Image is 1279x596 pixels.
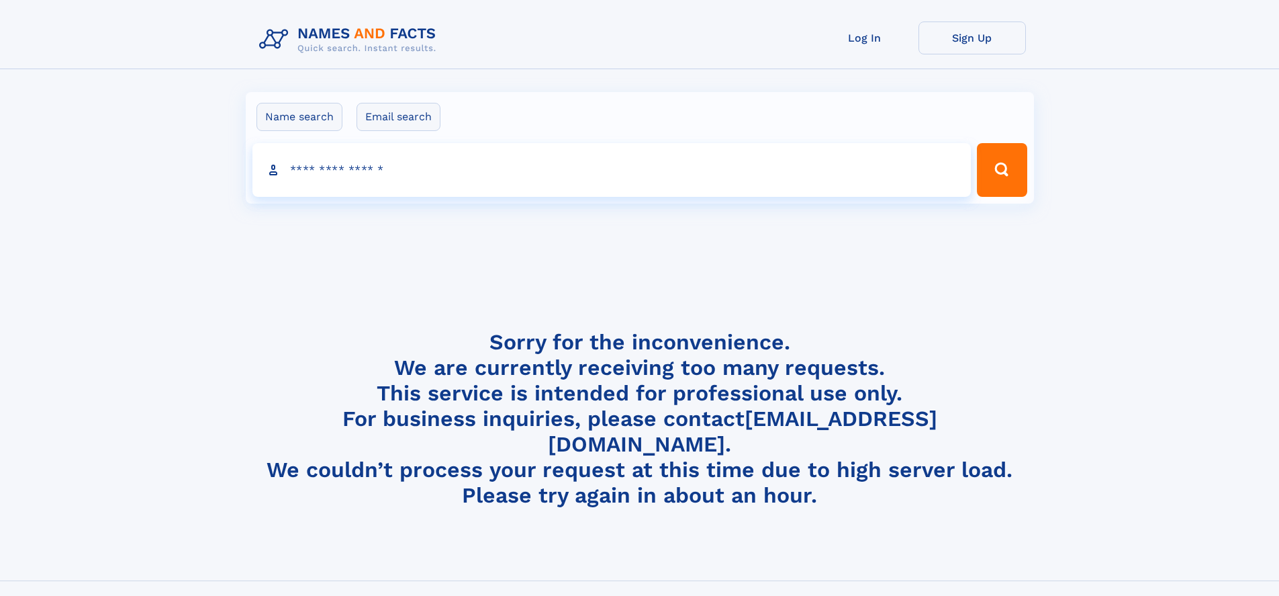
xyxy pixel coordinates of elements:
[811,22,918,54] a: Log In
[252,143,972,197] input: search input
[254,22,447,58] img: Logo Names and Facts
[548,406,937,457] a: [EMAIL_ADDRESS][DOMAIN_NAME]
[357,103,440,131] label: Email search
[977,143,1027,197] button: Search Button
[918,22,1026,54] a: Sign Up
[256,103,342,131] label: Name search
[254,329,1026,509] h4: Sorry for the inconvenience. We are currently receiving too many requests. This service is intend...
